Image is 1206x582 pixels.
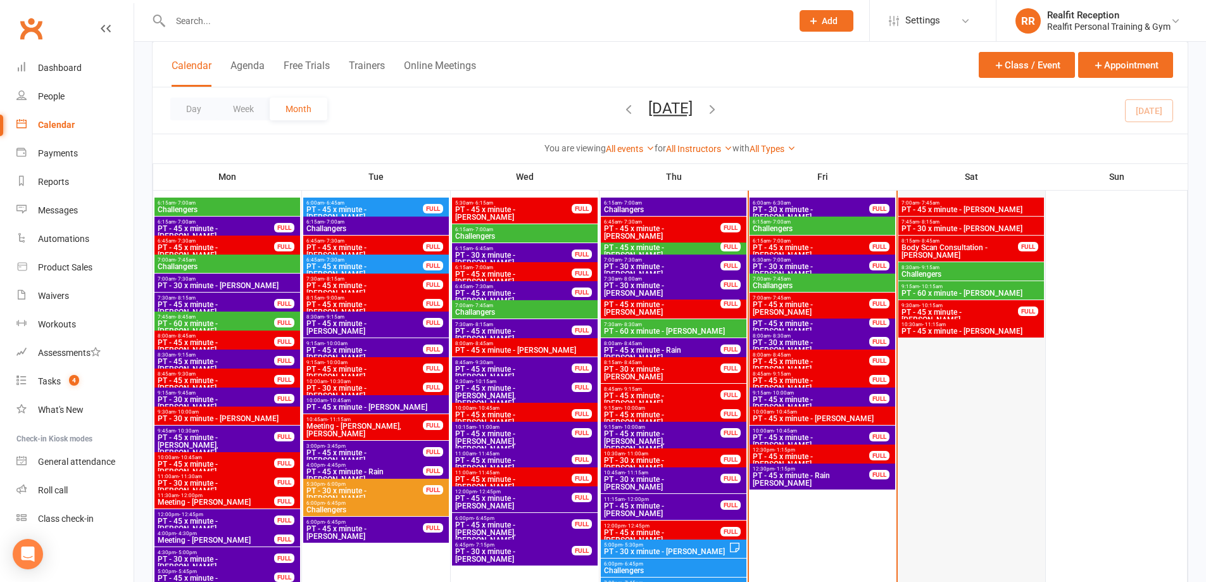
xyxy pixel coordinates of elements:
span: PT - 30 x minute - [PERSON_NAME] [752,339,870,354]
span: PT - 45 x minute - [PERSON_NAME] [306,282,424,297]
div: FULL [1018,242,1038,251]
span: - 9:30am [175,371,196,377]
span: 9:15am [306,341,424,346]
span: PT - 45 x minute - [PERSON_NAME] [157,301,275,316]
th: Tue [302,163,451,190]
button: Calendar [172,60,211,87]
span: 7:45am [157,314,275,320]
a: All Instructors [666,144,732,154]
span: - 7:30am [473,284,493,289]
span: 7:00am [752,295,870,301]
div: Class check-in [38,514,94,524]
a: Calendar [16,111,134,139]
span: Challengers [157,206,298,213]
span: PT - 45 x minute - [PERSON_NAME] [752,358,870,373]
span: - 7:30am [324,257,344,263]
span: 6:00am [306,200,424,206]
a: Clubworx [15,13,47,44]
span: - 10:00am [770,390,794,396]
a: All Types [750,144,796,154]
div: FULL [720,261,741,270]
span: - 7:00am [770,219,791,225]
span: PT - 30 x minute - [PERSON_NAME] [603,263,721,278]
span: Challengers [455,232,595,240]
span: 8:00am [157,333,275,339]
th: Fri [748,163,897,190]
span: - 8:45am [919,238,939,244]
span: 6:45am [306,238,424,244]
span: 9:15am [901,284,1041,289]
span: - 8:15am [919,219,939,225]
span: 8:00am [752,352,870,358]
div: FULL [274,299,294,308]
span: PT - 45 x minute - [PERSON_NAME] [455,365,572,381]
span: - 7:00am [175,200,196,206]
button: Day [170,98,217,120]
span: PT - 45 x minute - [PERSON_NAME] [306,346,424,362]
span: PT - 30 x minute - [PERSON_NAME] [603,365,721,381]
span: - 10:15am [919,284,943,289]
span: PT - 45 x minute - [PERSON_NAME] [455,411,572,426]
span: 6:15am [157,200,298,206]
span: 6:45am [306,257,424,263]
span: - 8:45am [473,341,493,346]
span: 6:15am [306,219,446,225]
span: PT - 45 x minute - [PERSON_NAME] [157,244,275,259]
span: PT - 45 x minute - [PERSON_NAME] [455,327,572,343]
div: Assessments [38,348,101,358]
th: Sat [897,163,1046,190]
span: - 7:00am [175,219,196,225]
span: - 8:15am [473,322,493,327]
span: 10:45am [306,417,424,422]
span: PT - 30 x minute - [PERSON_NAME] [157,396,275,411]
th: Sun [1046,163,1188,190]
span: 8:45am [752,371,870,377]
span: PT - 45 x minute - [PERSON_NAME] [603,392,721,407]
div: FULL [423,345,443,354]
span: - 11:15am [327,417,351,422]
span: - 7:45am [770,295,791,301]
span: - 7:00am [473,265,493,270]
div: FULL [423,364,443,373]
span: 6:15am [752,219,893,225]
span: - 7:00am [473,227,493,232]
span: 9:30am [901,303,1019,308]
div: FULL [274,394,294,403]
span: - 7:45am [175,257,196,263]
span: Body Scan Consultation - [PERSON_NAME] [901,244,1019,259]
span: 6:15am [455,246,572,251]
span: - 10:00am [622,405,645,411]
span: - 6:45am [473,246,493,251]
div: FULL [869,299,889,308]
span: 6:45am [455,284,572,289]
a: All events [606,144,655,154]
div: FULL [720,345,741,354]
span: - 9:15am [919,265,939,270]
div: FULL [274,375,294,384]
span: 8:15am [901,238,1019,244]
button: Week [217,98,270,120]
span: 10:00am [306,379,424,384]
span: - 7:45am [919,200,939,206]
span: Challangers [603,206,744,213]
span: 6:15am [455,265,572,270]
span: PT - 45 x minute - [PERSON_NAME] [752,396,870,411]
span: Challangers [157,263,298,270]
div: Automations [38,234,89,244]
span: PT - 45 x minute - [PERSON_NAME] [752,320,870,335]
span: 8:45am [455,360,572,365]
div: FULL [869,261,889,270]
span: 8:45am [157,371,275,377]
span: PT - 45 x minute - [PERSON_NAME] [306,263,424,278]
button: Trainers [349,60,385,87]
span: 4 [69,375,79,386]
span: 9:15am [306,360,424,365]
div: FULL [572,409,592,419]
a: Automations [16,225,134,253]
span: 9:30am [157,409,298,415]
span: 6:15am [455,227,595,232]
span: - 8:45am [622,360,642,365]
span: - 9:45am [175,390,196,396]
div: Open Intercom Messenger [13,539,43,569]
span: - 8:30am [622,322,642,327]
